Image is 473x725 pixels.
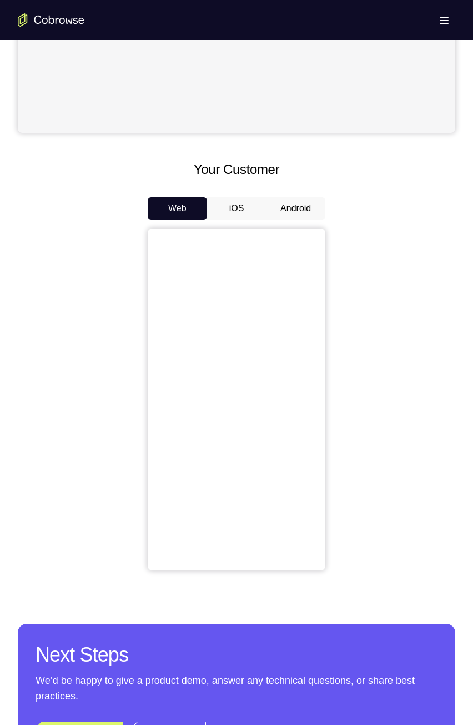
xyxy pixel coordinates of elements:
button: Android [266,197,325,220]
button: iOS [207,197,266,220]
button: Web [148,197,207,220]
p: We’d be happy to give a product demo, answer any technical questions, or share best practices. [36,673,437,704]
h2: Next Steps [36,642,437,668]
h2: Your Customer [18,160,455,180]
a: Go to the home page [18,13,84,27]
